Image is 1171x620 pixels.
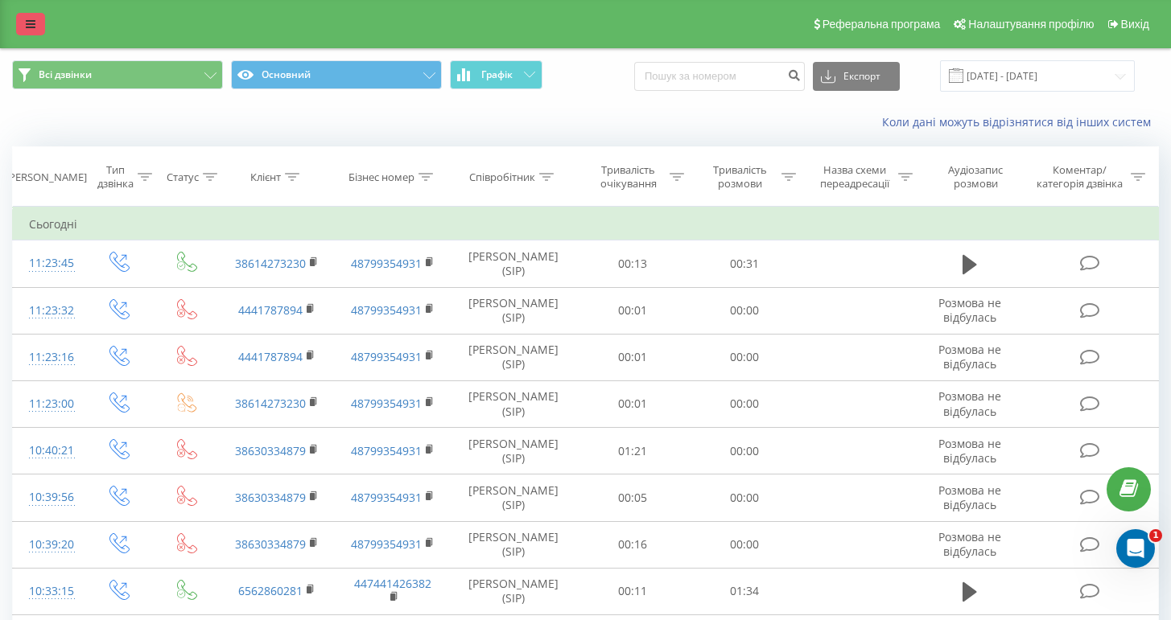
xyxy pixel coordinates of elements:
[235,256,306,271] a: 38614273230
[688,287,800,334] td: 00:00
[235,490,306,505] a: 38630334879
[814,163,894,191] div: Назва схеми переадресації
[576,521,688,568] td: 00:16
[13,208,1159,240] td: Сьогодні
[938,529,1001,559] span: Розмова не відбулась
[576,287,688,334] td: 00:01
[938,295,1001,325] span: Розмова не відбулась
[576,568,688,614] td: 00:11
[688,428,800,474] td: 00:00
[351,349,422,364] a: 48799354931
[451,334,576,380] td: [PERSON_NAME] (SIP)
[29,248,68,279] div: 11:23:45
[451,428,576,474] td: [PERSON_NAME] (SIP)
[576,380,688,427] td: 00:01
[688,240,800,287] td: 00:31
[235,443,306,458] a: 38630334879
[634,62,805,91] input: Пошук за номером
[29,482,68,513] div: 10:39:56
[688,334,800,380] td: 00:00
[931,163,1021,191] div: Аудіозапис розмови
[354,576,431,591] a: 447441426382
[703,163,777,191] div: Тривалість розмови
[1033,163,1127,191] div: Коментар/категорія дзвінка
[451,240,576,287] td: [PERSON_NAME] (SIP)
[451,474,576,521] td: [PERSON_NAME] (SIP)
[938,388,1001,418] span: Розмова не відбулась
[29,576,68,607] div: 10:33:15
[238,302,303,318] a: 4441787894
[351,490,422,505] a: 48799354931
[97,163,134,191] div: Тип дзвінка
[250,170,281,184] div: Клієнт
[451,568,576,614] td: [PERSON_NAME] (SIP)
[167,170,199,184] div: Статус
[688,380,800,427] td: 00:00
[235,396,306,411] a: 38614273230
[451,287,576,334] td: [PERSON_NAME] (SIP)
[688,568,800,614] td: 01:34
[451,380,576,427] td: [PERSON_NAME] (SIP)
[576,428,688,474] td: 01:21
[351,536,422,552] a: 48799354931
[29,295,68,326] div: 11:23:32
[938,342,1001,372] span: Розмова не відбулась
[351,256,422,271] a: 48799354931
[481,69,513,80] span: Графік
[1116,529,1155,568] iframe: Intercom live chat
[29,529,68,560] div: 10:39:20
[813,62,900,91] button: Експорт
[591,163,666,191] div: Тривалість очікування
[351,302,422,318] a: 48799354931
[12,60,223,89] button: Всі дзвінки
[351,443,422,458] a: 48799354931
[938,482,1001,512] span: Розмова не відбулась
[450,60,542,89] button: Графік
[238,349,303,364] a: 4441787894
[688,474,800,521] td: 00:00
[576,334,688,380] td: 00:01
[1121,18,1149,31] span: Вихід
[238,583,303,598] a: 6562860281
[451,521,576,568] td: [PERSON_NAME] (SIP)
[39,68,92,81] span: Всі дзвінки
[882,114,1159,129] a: Коли дані можуть відрізнятися вiд інших систем
[576,240,688,287] td: 00:13
[968,18,1094,31] span: Налаштування профілю
[938,436,1001,466] span: Розмова не відбулась
[823,18,941,31] span: Реферальна програма
[6,170,87,184] div: [PERSON_NAME]
[348,170,414,184] div: Бізнес номер
[688,521,800,568] td: 00:00
[231,60,442,89] button: Основний
[235,536,306,552] a: 38630334879
[29,342,68,373] div: 11:23:16
[1149,529,1162,542] span: 1
[351,396,422,411] a: 48799354931
[29,388,68,420] div: 11:23:00
[576,474,688,521] td: 00:05
[29,435,68,466] div: 10:40:21
[469,170,535,184] div: Співробітник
